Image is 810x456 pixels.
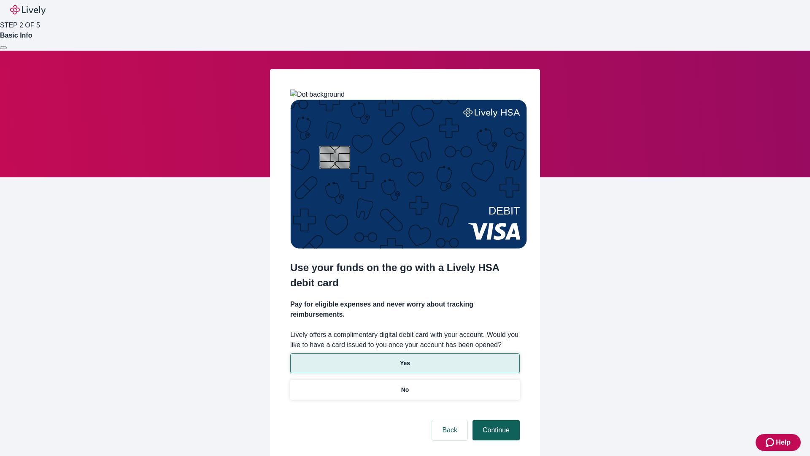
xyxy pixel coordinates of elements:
[290,260,520,290] h2: Use your funds on the go with a Lively HSA debit card
[290,100,527,249] img: Debit card
[10,5,46,15] img: Lively
[766,437,776,448] svg: Zendesk support icon
[432,420,467,440] button: Back
[400,359,410,368] p: Yes
[290,380,520,400] button: No
[756,434,801,451] button: Zendesk support iconHelp
[401,385,409,394] p: No
[472,420,520,440] button: Continue
[290,90,345,100] img: Dot background
[290,299,520,320] h4: Pay for eligible expenses and never worry about tracking reimbursements.
[290,353,520,373] button: Yes
[776,437,791,448] span: Help
[290,330,520,350] label: Lively offers a complimentary digital debit card with your account. Would you like to have a card...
